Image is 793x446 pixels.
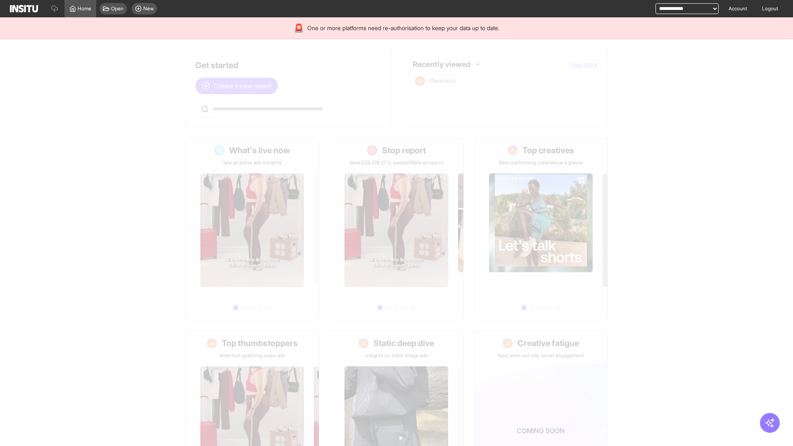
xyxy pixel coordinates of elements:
span: New [143,5,154,12]
div: 🚨 [294,22,304,34]
span: Open [111,5,123,12]
span: One or more platforms need re-authorisation to keep your data up to date. [307,24,499,32]
img: Logo [10,5,38,12]
span: Home [78,5,91,12]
